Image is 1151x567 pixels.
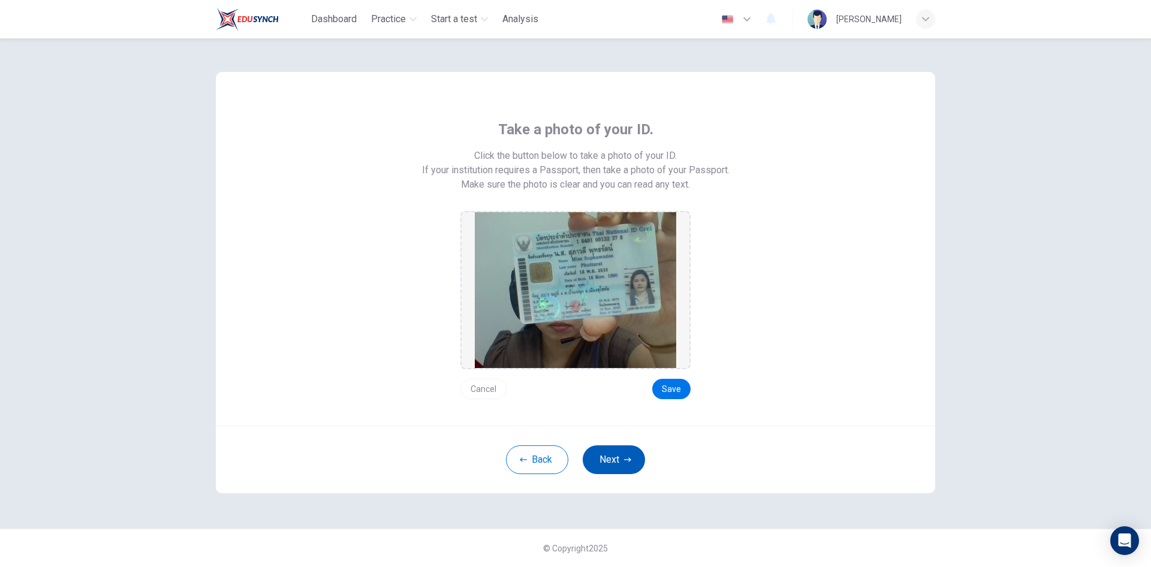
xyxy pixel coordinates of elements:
span: Dashboard [311,12,357,26]
button: Back [506,445,568,474]
img: Profile picture [807,10,827,29]
button: Cancel [460,379,507,399]
div: [PERSON_NAME] [836,12,902,26]
a: Train Test logo [216,7,306,31]
span: Analysis [502,12,538,26]
button: Practice [366,8,421,30]
span: © Copyright 2025 [543,544,608,553]
img: en [720,15,735,24]
button: Start a test [426,8,493,30]
img: preview screemshot [475,212,676,368]
span: Start a test [431,12,477,26]
button: Next [583,445,645,474]
img: Train Test logo [216,7,279,31]
span: Take a photo of your ID. [498,120,653,139]
div: Open Intercom Messenger [1110,526,1139,555]
span: Practice [371,12,406,26]
button: Analysis [498,8,543,30]
span: Click the button below to take a photo of your ID. If your institution requires a Passport, then ... [422,149,730,177]
button: Dashboard [306,8,361,30]
button: Save [652,379,691,399]
span: Make sure the photo is clear and you can read any text. [461,177,690,192]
